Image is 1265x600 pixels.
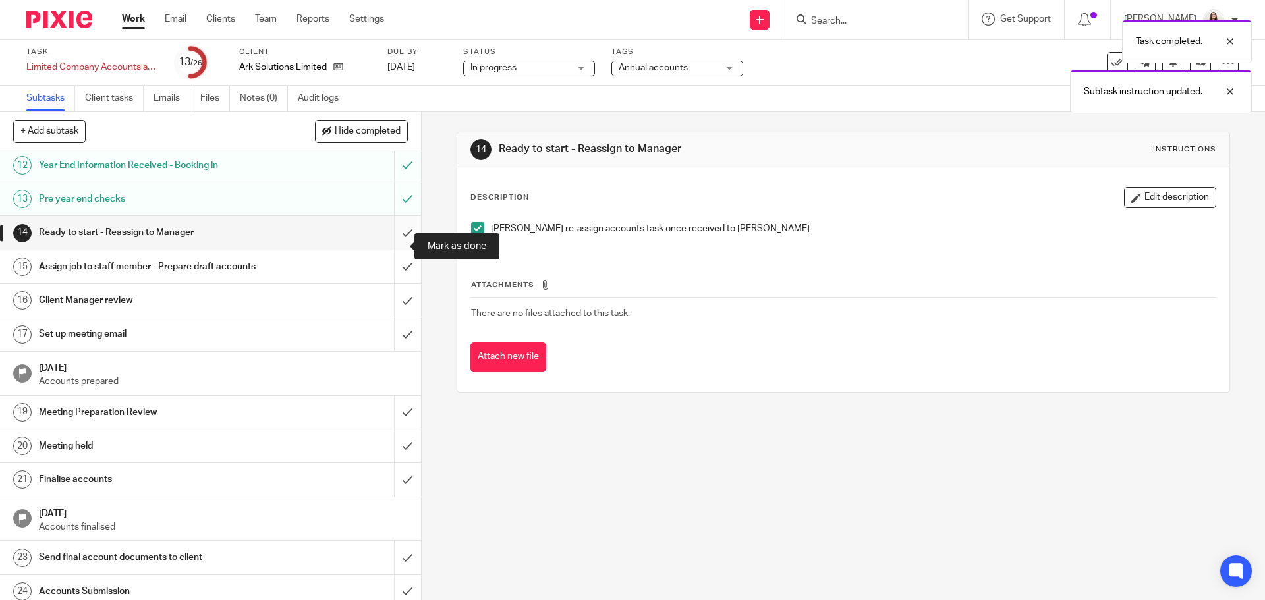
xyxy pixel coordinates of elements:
label: Client [239,47,371,57]
p: Task completed. [1136,35,1202,48]
a: Client tasks [85,86,144,111]
button: Hide completed [315,120,408,142]
span: Hide completed [335,126,401,137]
h1: Client Manager review [39,290,267,310]
a: Clients [206,13,235,26]
a: Work [122,13,145,26]
h1: [DATE] [39,504,408,520]
span: Attachments [471,281,534,288]
a: Audit logs [298,86,349,111]
div: 14 [13,224,32,242]
h1: Assign job to staff member - Prepare draft accounts [39,257,267,277]
p: Ark Solutions Limited [239,61,327,74]
h1: Send final account documents to client [39,547,267,567]
div: 17 [13,325,32,344]
div: 16 [13,291,32,310]
p: Subtask instruction updated. [1084,85,1202,98]
a: Subtasks [26,86,75,111]
span: [DATE] [387,63,415,72]
span: There are no files attached to this task. [471,309,630,318]
label: Task [26,47,158,57]
p: Accounts finalised [39,520,408,533]
label: Status [463,47,595,57]
small: /26 [190,59,202,67]
div: 15 [13,258,32,276]
label: Due by [387,47,447,57]
div: 13 [13,190,32,208]
label: Tags [611,47,743,57]
h1: Meeting held [39,436,267,456]
div: Instructions [1153,144,1216,155]
h1: [DATE] [39,358,408,375]
img: 2022.jpg [1203,9,1224,30]
img: Pixie [26,11,92,28]
span: Annual accounts [619,63,688,72]
a: Email [165,13,186,26]
button: + Add subtask [13,120,86,142]
div: 14 [470,139,492,160]
h1: Ready to start - Reassign to Manager [39,223,267,242]
div: 21 [13,470,32,489]
h1: Set up meeting email [39,324,267,344]
div: 19 [13,403,32,422]
div: 23 [13,549,32,567]
button: Attach new file [470,342,546,372]
p: [PERSON_NAME] re-assign accounts task once received to [PERSON_NAME] [491,222,1215,235]
a: Files [200,86,230,111]
h1: Pre year end checks [39,189,267,209]
h1: Year End Information Received - Booking in [39,155,267,175]
a: Emails [154,86,190,111]
div: 13 [179,55,202,70]
p: Description [470,192,529,203]
div: Limited Company Accounts and CT600 return [26,61,158,74]
h1: Finalise accounts [39,470,267,489]
div: 20 [13,437,32,455]
p: Accounts prepared [39,375,408,388]
h1: Ready to start - Reassign to Manager [499,142,872,156]
button: Edit description [1124,187,1216,208]
h1: Meeting Preparation Review [39,402,267,422]
a: Team [255,13,277,26]
span: In progress [470,63,517,72]
div: 12 [13,156,32,175]
a: Notes (0) [240,86,288,111]
a: Settings [349,13,384,26]
a: Reports [296,13,329,26]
